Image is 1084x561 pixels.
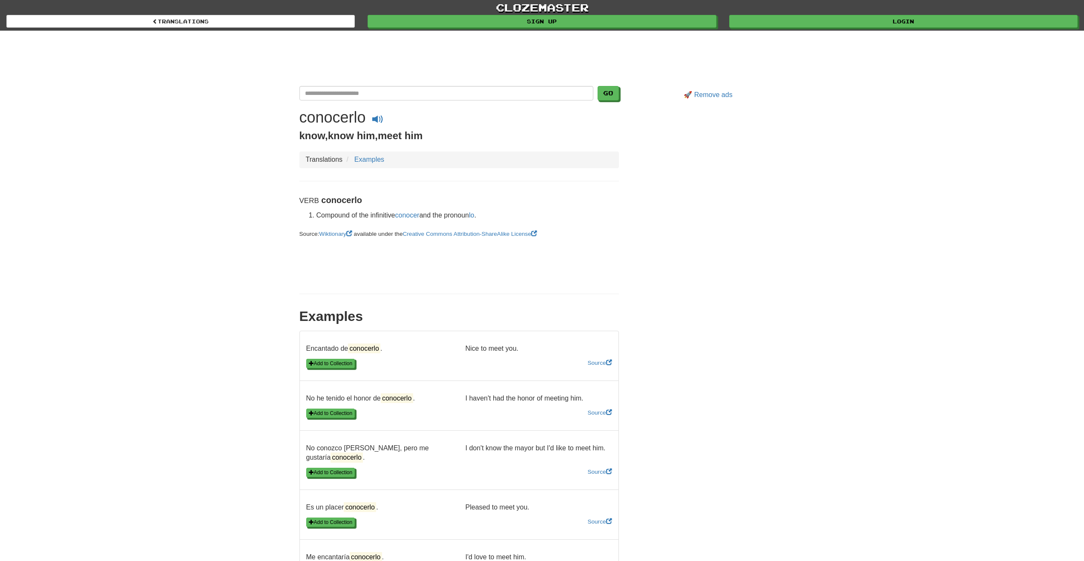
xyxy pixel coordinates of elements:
[378,130,423,141] span: meet him
[300,344,459,354] p: Encantado de .
[598,86,619,100] button: Go
[348,343,380,353] mark: conocerlo
[300,394,459,404] p: No he tenido el honor de .
[299,129,619,143] p: , ,
[395,212,420,219] a: conocer
[354,156,384,163] a: Examples
[6,15,355,28] a: Translations
[368,15,716,28] a: Sign up
[300,444,459,463] p: No conozco [PERSON_NAME], pero me gustaría .
[300,503,459,512] p: Es un placer .
[299,109,366,126] h1: conocerlo
[306,359,355,368] button: Add to Collection
[587,409,612,416] a: Source
[306,409,355,418] button: Add to Collection
[729,15,1078,28] a: Login
[587,360,612,366] a: Source
[306,155,343,165] li: Translations
[459,344,618,354] p: Nice to meet you.
[299,197,319,205] small: Verb
[469,212,474,219] a: lo
[316,211,619,220] li: Compound of the infinitive and the pronoun .
[306,468,355,477] button: Add to Collection
[459,503,618,512] p: Pleased to meet you.
[587,469,612,475] a: Source
[368,113,388,129] button: Play audio conocerlo
[684,91,732,98] a: 🚀 Remove ads
[459,394,618,404] p: I haven't had the honor of meeting him.
[381,393,413,403] mark: conocerlo
[306,518,355,527] button: Add to Collection
[344,502,376,512] mark: conocerlo
[403,231,537,237] a: Creative Commons Attribution-ShareAlike License
[299,231,537,237] small: Source: available under the
[328,130,375,141] span: know him
[587,518,612,525] a: Source
[459,444,618,453] p: I don't know the mayor but I'd like to meet him.
[319,231,354,237] a: Wiktionary
[321,195,362,205] strong: conocerlo
[299,86,593,100] input: Translate Spanish-English
[299,130,325,141] span: know
[331,452,363,462] mark: conocerlo
[299,307,619,326] div: Examples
